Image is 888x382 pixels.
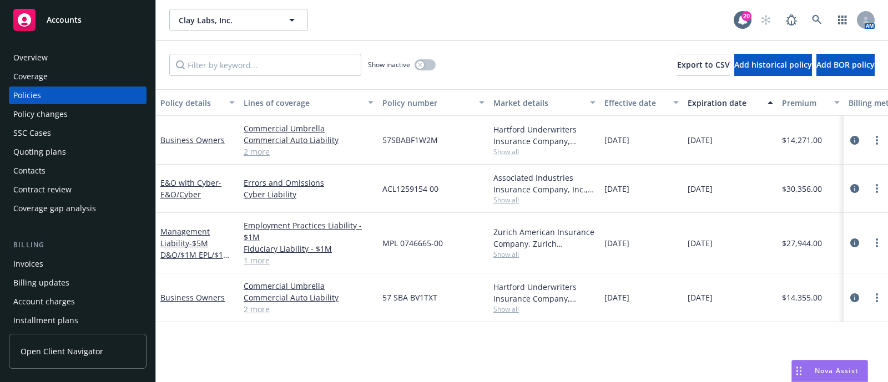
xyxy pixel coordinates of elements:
[9,181,147,198] a: Contract review
[244,123,374,134] a: Commercial Umbrella
[244,280,374,292] a: Commercial Umbrella
[179,14,275,26] span: Clay Labs, Inc.
[9,162,147,180] a: Contacts
[160,238,230,272] span: - $5M D&O/$1M EPL/$1M FID
[677,54,730,76] button: Export to CSV
[734,59,812,70] span: Add historical policy
[677,59,730,70] span: Export to CSV
[13,49,48,67] div: Overview
[13,143,66,161] div: Quoting plans
[13,68,48,85] div: Coverage
[493,226,596,249] div: Zurich American Insurance Company, Zurich Insurance Group, CRC Group
[13,105,68,123] div: Policy changes
[604,97,667,109] div: Effective date
[156,89,239,116] button: Policy details
[848,291,861,304] a: circleInformation
[9,124,147,142] a: SSC Cases
[831,9,854,31] a: Switch app
[382,183,438,195] span: ACL1259154 00
[13,124,51,142] div: SSC Cases
[13,181,72,198] div: Contract review
[160,226,230,272] a: Management Liability
[9,68,147,85] a: Coverage
[848,182,861,195] a: circleInformation
[13,312,78,329] div: Installment plans
[816,59,875,70] span: Add BOR policy
[688,97,761,109] div: Expiration date
[160,97,223,109] div: Policy details
[782,134,822,146] span: $14,271.00
[778,89,844,116] button: Premium
[870,291,884,304] a: more
[13,86,41,104] div: Policies
[493,304,596,314] span: Show all
[493,249,596,259] span: Show all
[382,292,437,303] span: 57 SBA BV1TXT
[244,303,374,315] a: 2 more
[782,237,822,249] span: $27,944.00
[816,54,875,76] button: Add BOR policy
[604,134,629,146] span: [DATE]
[244,220,374,243] a: Employment Practices Liability - $1M
[244,177,374,189] a: Errors and Omissions
[493,97,583,109] div: Market details
[683,89,778,116] button: Expiration date
[13,293,75,310] div: Account charges
[782,183,822,195] span: $30,356.00
[600,89,683,116] button: Effective date
[160,177,221,200] a: E&O with Cyber
[9,105,147,123] a: Policy changes
[493,195,596,205] span: Show all
[9,200,147,217] a: Coverage gap analysis
[493,281,596,304] div: Hartford Underwriters Insurance Company, Hartford Insurance Group
[244,243,374,254] a: Fiduciary Liability - $1M
[368,60,410,69] span: Show inactive
[741,11,751,21] div: 20
[9,49,147,67] a: Overview
[9,255,147,273] a: Invoices
[791,360,868,382] button: Nova Assist
[870,134,884,147] a: more
[13,162,46,180] div: Contacts
[806,9,828,31] a: Search
[9,4,147,35] a: Accounts
[9,86,147,104] a: Policies
[870,236,884,249] a: more
[244,134,374,146] a: Commercial Auto Liability
[782,97,828,109] div: Premium
[244,254,374,266] a: 1 more
[848,236,861,249] a: circleInformation
[244,292,374,303] a: Commercial Auto Liability
[169,54,361,76] input: Filter by keyword...
[815,366,859,375] span: Nova Assist
[604,183,629,195] span: [DATE]
[688,292,713,303] span: [DATE]
[870,182,884,195] a: more
[382,97,472,109] div: Policy number
[782,292,822,303] span: $14,355.00
[244,146,374,157] a: 2 more
[13,200,96,217] div: Coverage gap analysis
[755,9,777,31] a: Start snowing
[493,172,596,195] div: Associated Industries Insurance Company, Inc., AmTrust Financial Services, RT Specialty Insurance...
[792,360,806,381] div: Drag to move
[47,16,82,24] span: Accounts
[9,293,147,310] a: Account charges
[169,9,308,31] button: Clay Labs, Inc.
[13,255,43,273] div: Invoices
[493,124,596,147] div: Hartford Underwriters Insurance Company, Hartford Insurance Group
[604,292,629,303] span: [DATE]
[688,183,713,195] span: [DATE]
[244,189,374,200] a: Cyber Liability
[9,143,147,161] a: Quoting plans
[21,345,103,357] span: Open Client Navigator
[9,312,147,329] a: Installment plans
[9,240,147,251] div: Billing
[160,292,225,303] a: Business Owners
[489,89,600,116] button: Market details
[239,89,378,116] button: Lines of coverage
[493,147,596,156] span: Show all
[160,135,225,145] a: Business Owners
[780,9,803,31] a: Report a Bug
[604,237,629,249] span: [DATE]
